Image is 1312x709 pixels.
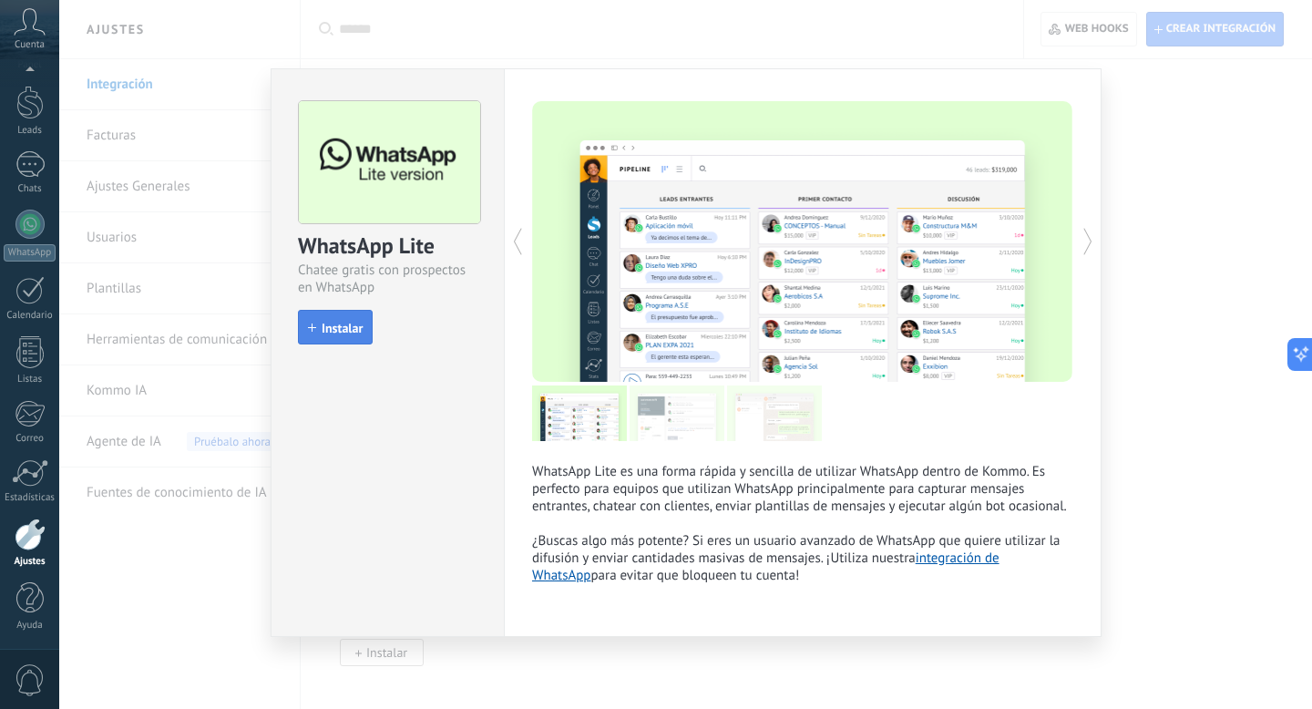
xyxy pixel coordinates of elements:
img: tour_image_c723ab543647899da0767410ab0d70c4.png [630,385,724,441]
div: Estadísticas [4,492,56,504]
img: tour_image_ce7c31a0eff382ee1a6594eee72d09e2.png [532,385,627,441]
div: Ajustes [4,556,56,568]
div: Calendario [4,310,56,322]
div: Ayuda [4,620,56,632]
div: Listas [4,374,56,385]
a: integración de WhatsApp [532,550,999,584]
div: WhatsApp [4,244,56,262]
img: tour_image_aef04ea1a8792facef78c1288344d39c.png [727,385,822,441]
div: Chatee gratis con prospectos en WhatsApp [298,262,477,296]
div: Chats [4,183,56,195]
span: Instalar [322,322,363,334]
button: Instalar [298,310,373,344]
div: Correo [4,433,56,445]
img: logo_main.png [299,101,480,224]
div: WhatsApp Lite [298,231,477,262]
p: WhatsApp Lite es una forma rápida y sencilla de utilizar WhatsApp dentro de Kommo. Es perfecto pa... [532,463,1073,584]
div: Leads [4,125,56,137]
span: Cuenta [15,39,45,51]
